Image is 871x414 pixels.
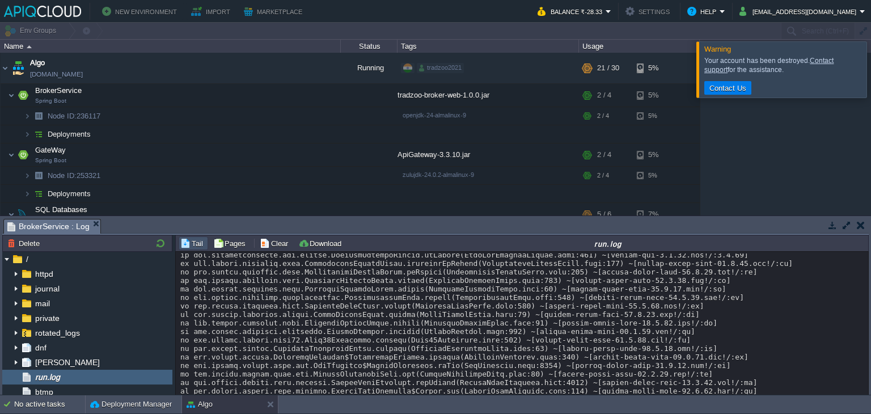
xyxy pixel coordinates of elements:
[15,203,31,226] img: AMDAwAAAACH5BAEAAAAALAAAAAABAAEAAAICRAEAOw==
[33,328,82,338] a: rotated_logs
[15,143,31,166] img: AMDAwAAAACH5BAEAAAAALAAAAAABAAEAAAICRAEAOw==
[8,143,15,166] img: AMDAwAAAACH5BAEAAAAALAAAAAABAAEAAAICRAEAOw==
[34,86,83,95] span: BrokerService
[27,45,32,48] img: AMDAwAAAACH5BAEAAAAALAAAAAABAAEAAAICRAEAOw==
[349,239,867,248] div: run.log
[187,399,213,410] button: Algo
[46,129,92,139] a: Deployments
[31,125,46,143] img: AMDAwAAAACH5BAEAAAAALAAAAAABAAEAAAICRAEAOw==
[30,69,83,80] a: [DOMAIN_NAME]
[90,399,172,410] button: Deployment Manager
[7,238,43,248] button: Delete
[33,343,48,353] a: dnf
[637,143,674,166] div: 5%
[10,53,26,83] img: AMDAwAAAACH5BAEAAAAALAAAAAABAAEAAAICRAEAOw==
[31,185,46,202] img: AMDAwAAAACH5BAEAAAAALAAAAAABAAEAAAICRAEAOw==
[33,284,61,294] a: journal
[597,143,611,166] div: 2 / 4
[191,5,234,18] button: Import
[24,167,31,184] img: AMDAwAAAACH5BAEAAAAALAAAAAABAAEAAAICRAEAOw==
[637,203,674,226] div: 7%
[341,53,398,83] div: Running
[24,125,31,143] img: AMDAwAAAACH5BAEAAAAALAAAAAABAAEAAAICRAEAOw==
[180,238,206,248] button: Tail
[704,56,864,74] div: Your account has been destroyed. for the assistance.
[739,5,860,18] button: [EMAIL_ADDRESS][DOMAIN_NAME]
[1,40,340,53] div: Name
[637,107,674,125] div: 5%
[625,5,673,18] button: Settings
[33,357,102,367] a: [PERSON_NAME]
[298,238,345,248] button: Download
[597,53,619,83] div: 21 / 30
[597,203,611,226] div: 5 / 6
[30,57,45,69] a: Algo
[34,145,67,155] span: GateWay
[35,98,66,104] span: Spring Boot
[46,189,92,198] a: Deployments
[244,5,306,18] button: Marketplace
[14,395,85,413] div: No active tasks
[4,6,81,17] img: APIQCloud
[46,111,102,121] span: 236117
[48,112,77,120] span: Node ID:
[31,167,46,184] img: AMDAwAAAACH5BAEAAAAALAAAAAABAAEAAAICRAEAOw==
[538,5,606,18] button: Balance ₹-28.33
[417,63,464,73] div: tradzoo2021
[33,298,52,309] a: mail
[34,146,67,154] a: GateWaySpring Boot
[637,53,674,83] div: 5%
[403,171,474,178] span: zulujdk-24.0.2-almalinux-9
[7,219,90,234] span: BrokerService : Log
[597,167,609,184] div: 2 / 4
[24,254,30,264] a: /
[260,238,291,248] button: Clear
[35,157,66,164] span: Spring Boot
[46,171,102,180] span: 253321
[34,86,83,95] a: BrokerServiceSpring Boot
[33,269,55,279] a: httpd
[33,372,62,382] a: run.log
[24,107,31,125] img: AMDAwAAAACH5BAEAAAAALAAAAAABAAEAAAICRAEAOw==
[213,238,249,248] button: Pages
[24,185,31,202] img: AMDAwAAAACH5BAEAAAAALAAAAAABAAEAAAICRAEAOw==
[398,84,579,107] div: tradzoo-broker-web-1.0.0.jar
[398,143,579,166] div: ApiGateway-3.3.10.jar
[33,313,61,323] a: private
[48,171,77,180] span: Node ID:
[637,167,674,184] div: 5%
[46,171,102,180] a: Node ID:253321
[398,40,578,53] div: Tags
[580,40,699,53] div: Usage
[102,5,180,18] button: New Environment
[34,205,89,214] a: SQL Databases
[31,107,46,125] img: AMDAwAAAACH5BAEAAAAALAAAAAABAAEAAAICRAEAOw==
[15,84,31,107] img: AMDAwAAAACH5BAEAAAAALAAAAAABAAEAAAICRAEAOw==
[597,84,611,107] div: 2 / 4
[8,203,15,226] img: AMDAwAAAACH5BAEAAAAALAAAAAABAAEAAAICRAEAOw==
[706,83,750,93] button: Contact Us
[33,387,55,397] span: btmp
[637,84,674,107] div: 5%
[1,53,10,83] img: AMDAwAAAACH5BAEAAAAALAAAAAABAAEAAAICRAEAOw==
[403,112,466,119] span: openjdk-24-almalinux-9
[687,5,720,18] button: Help
[46,111,102,121] a: Node ID:236117
[341,40,397,53] div: Status
[597,107,609,125] div: 2 / 4
[704,45,731,53] span: Warning
[8,84,15,107] img: AMDAwAAAACH5BAEAAAAALAAAAAABAAEAAAICRAEAOw==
